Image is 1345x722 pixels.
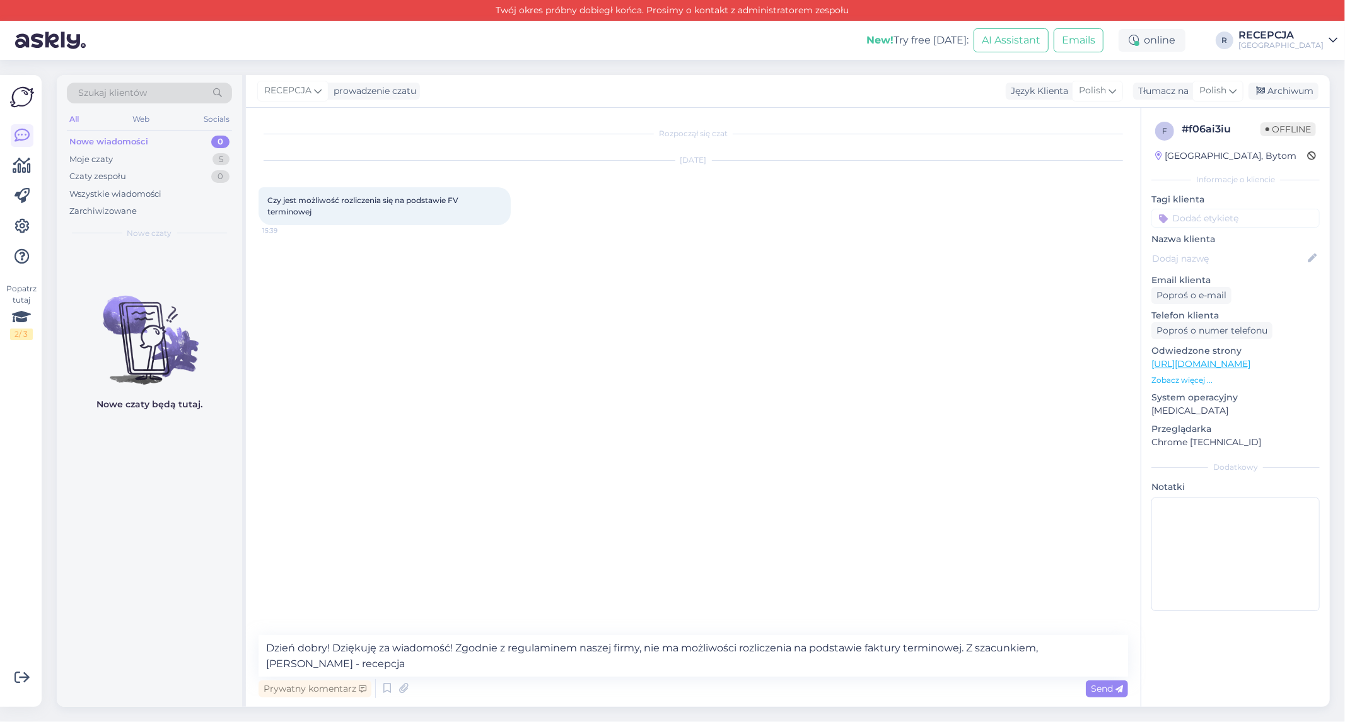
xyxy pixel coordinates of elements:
[69,188,161,201] div: Wszystkie wiadomości
[1151,404,1320,417] p: [MEDICAL_DATA]
[69,136,148,148] div: Nowe wiadomości
[69,205,137,218] div: Zarchiwizowane
[1199,84,1226,98] span: Polish
[1151,287,1231,304] div: Poproś o e-mail
[211,170,230,183] div: 0
[1151,436,1320,449] p: Chrome [TECHNICAL_ID]
[329,84,416,98] div: prowadzenie czatu
[1151,422,1320,436] p: Przeglądarka
[57,273,242,387] img: No chats
[1151,375,1320,386] p: Zobacz więcej ...
[974,28,1049,52] button: AI Assistant
[1079,84,1106,98] span: Polish
[1151,462,1320,473] div: Dodatkowy
[1151,480,1320,494] p: Notatki
[1151,344,1320,358] p: Odwiedzone strony
[866,33,969,48] div: Try free [DATE]:
[262,226,310,235] span: 15:39
[1249,83,1319,100] div: Archiwum
[866,34,894,46] b: New!
[131,111,153,127] div: Web
[96,398,202,411] p: Nowe czaty będą tutaj.
[1152,252,1305,265] input: Dodaj nazwę
[1151,391,1320,404] p: System operacyjny
[67,111,81,127] div: All
[267,195,460,216] span: Czy jest możliwość rozliczenia się na podstawie FV terminowej
[10,283,33,340] div: Popatrz tutaj
[211,136,230,148] div: 0
[213,153,230,166] div: 5
[1133,84,1189,98] div: Tłumacz na
[1216,32,1233,49] div: R
[1151,358,1250,370] a: [URL][DOMAIN_NAME]
[127,228,172,239] span: Nowe czaty
[1162,126,1167,136] span: f
[10,85,34,109] img: Askly Logo
[1155,149,1296,163] div: [GEOGRAPHIC_DATA], Bytom
[1006,84,1068,98] div: Język Klienta
[1151,233,1320,246] p: Nazwa klienta
[1261,122,1316,136] span: Offline
[1238,30,1324,40] div: RECEPCJA
[1119,29,1185,52] div: online
[1151,322,1272,339] div: Poproś o numer telefonu
[1238,30,1337,50] a: RECEPCJA[GEOGRAPHIC_DATA]
[1182,122,1261,137] div: # f06ai3iu
[259,154,1128,166] div: [DATE]
[1151,174,1320,185] div: Informacje o kliencie
[259,680,371,697] div: Prywatny komentarz
[1238,40,1324,50] div: [GEOGRAPHIC_DATA]
[78,86,147,100] span: Szukaj klientów
[1151,274,1320,287] p: Email klienta
[10,329,33,340] div: 2 / 3
[201,111,232,127] div: Socials
[259,635,1128,677] textarea: Dzień dobry! Dziękuję za wiadomość! Zgodnie z regulaminem naszej firmy, nie ma możliwości rozlicz...
[259,128,1128,139] div: Rozpoczął się czat
[1151,309,1320,322] p: Telefon klienta
[1151,209,1320,228] input: Dodać etykietę
[264,84,312,98] span: RECEPCJA
[1151,193,1320,206] p: Tagi klienta
[69,153,113,166] div: Moje czaty
[69,170,126,183] div: Czaty zespołu
[1091,683,1123,694] span: Send
[1054,28,1103,52] button: Emails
